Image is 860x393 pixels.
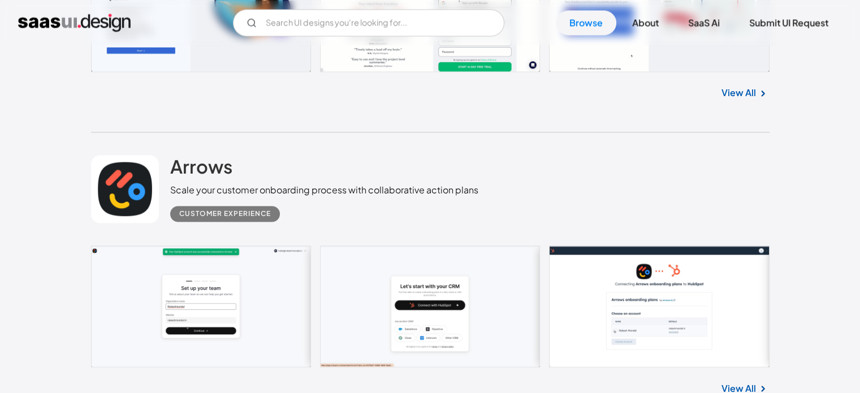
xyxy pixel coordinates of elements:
a: SaaS Ai [675,10,733,35]
form: Email Form [233,9,504,36]
a: Submit UI Request [736,10,842,35]
div: Scale your customer onboarding process with collaborative action plans [170,183,478,197]
div: Customer Experience [179,207,271,221]
a: home [18,14,131,32]
a: Browse [556,10,616,35]
h2: Arrows [170,155,232,178]
a: Arrows [170,155,232,183]
a: View All [721,86,756,100]
a: About [619,10,672,35]
input: Search UI designs you're looking for... [233,9,504,36]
